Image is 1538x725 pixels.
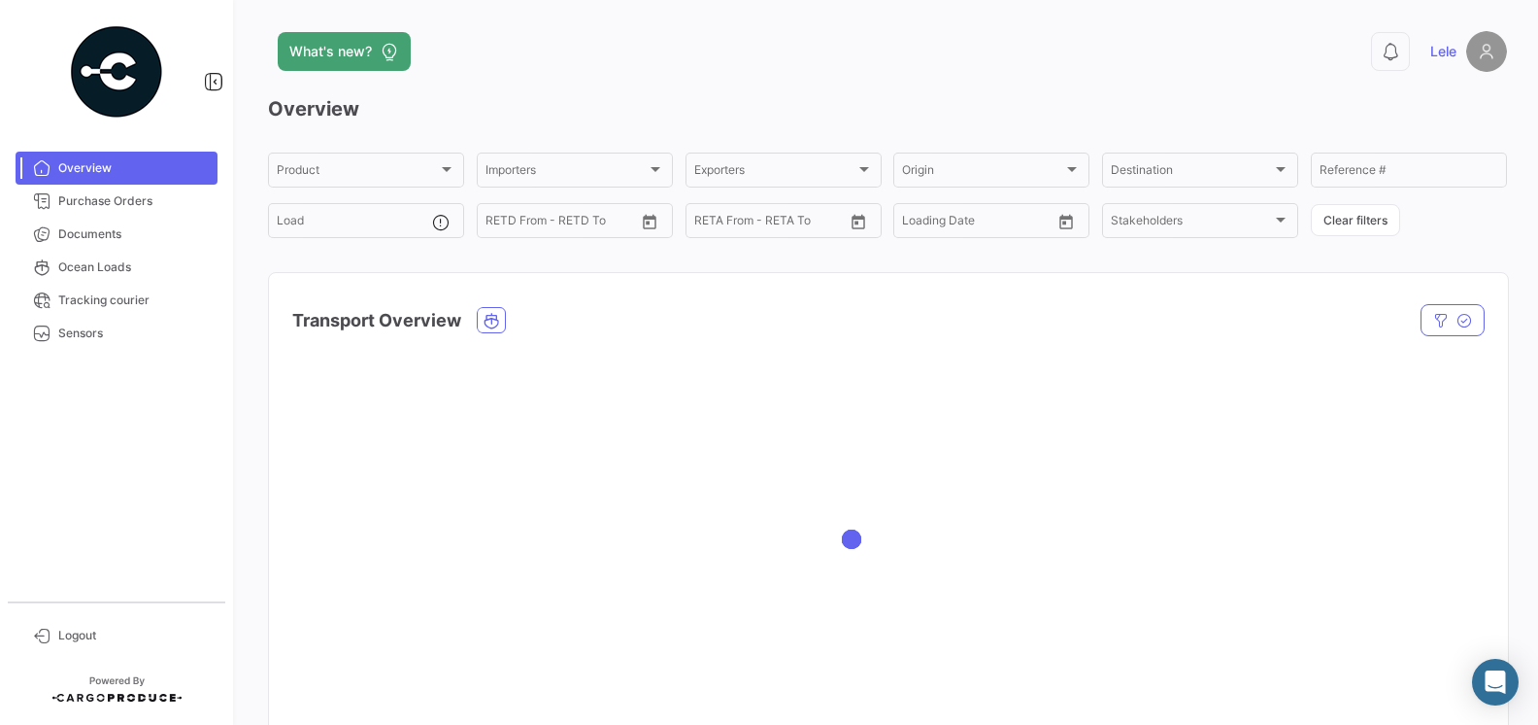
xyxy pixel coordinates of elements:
[1472,659,1519,706] div: Abrir Intercom Messenger
[16,317,217,350] a: Sensors
[844,207,873,236] button: Open calendar
[58,159,210,177] span: Overview
[16,251,217,284] a: Ocean Loads
[1111,217,1272,230] span: Stakeholders
[526,217,597,230] input: To
[58,259,210,276] span: Ocean Loads
[478,308,505,332] button: Ocean
[1052,207,1081,236] button: Open calendar
[1311,204,1400,236] button: Clear filters
[16,284,217,317] a: Tracking courier
[485,217,513,230] input: From
[58,627,210,644] span: Logout
[58,292,210,309] span: Tracking courier
[277,166,438,180] span: Product
[1111,166,1272,180] span: Destination
[943,217,1014,230] input: To
[58,325,210,342] span: Sensors
[902,166,1063,180] span: Origin
[16,152,217,185] a: Overview
[292,307,461,334] h4: Transport Overview
[16,185,217,218] a: Purchase Orders
[902,217,929,230] input: From
[1430,42,1456,61] span: Lele
[735,217,806,230] input: To
[58,225,210,243] span: Documents
[16,218,217,251] a: Documents
[268,95,1507,122] h3: Overview
[58,192,210,210] span: Purchase Orders
[694,217,721,230] input: From
[694,166,855,180] span: Exporters
[278,32,411,71] button: What's new?
[485,166,647,180] span: Importers
[1466,31,1507,72] img: placeholder-user.png
[635,207,664,236] button: Open calendar
[68,23,165,121] img: powered-by.png
[289,42,372,61] span: What's new?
